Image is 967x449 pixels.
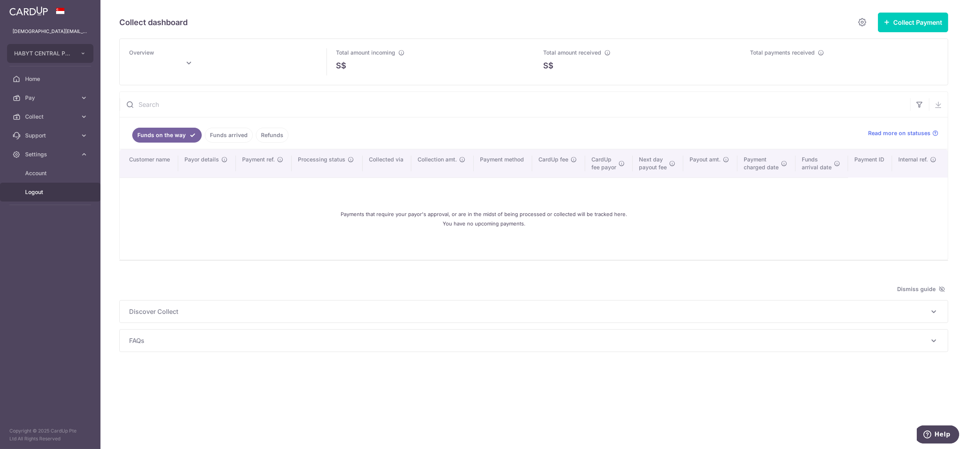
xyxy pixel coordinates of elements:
span: Collection amt. [418,156,457,163]
button: Collect Payment [878,13,948,32]
input: Search [120,92,910,117]
span: Read more on statuses [868,129,931,137]
a: Funds arrived [205,128,253,143]
span: Payor details [184,156,219,163]
span: Payment charged date [744,156,779,171]
a: Funds on the way [132,128,202,143]
iframe: Opens a widget where you can find more information [917,425,959,445]
th: Customer name [120,149,178,178]
a: Refunds [256,128,288,143]
p: Discover Collect [129,307,938,316]
span: Home [25,75,77,83]
p: FAQs [129,336,938,345]
p: [DEMOGRAPHIC_DATA][EMAIL_ADDRESS][DOMAIN_NAME] [13,27,88,35]
span: Discover Collect [129,307,929,316]
span: Processing status [298,156,345,163]
img: CardUp [9,6,48,16]
span: Help [18,5,34,13]
span: Total payments received [750,49,815,56]
span: CardUp fee payor [591,156,616,171]
button: HABYT CENTRAL PTE. LTD. [7,44,93,63]
span: Support [25,132,77,139]
span: Payout amt. [690,156,721,163]
span: S$ [543,60,553,71]
span: CardUp fee [538,156,568,163]
span: Overview [129,49,154,56]
th: Payment ID [848,149,892,178]
span: Account [25,169,77,177]
a: Read more on statuses [868,129,938,137]
span: Next day payout fee [639,156,667,171]
h5: Collect dashboard [119,16,188,29]
span: Dismiss guide [897,284,945,294]
span: Logout [25,188,77,196]
th: Collected via [363,149,411,178]
span: Settings [25,150,77,158]
span: Payment ref. [242,156,275,163]
span: Internal ref. [898,156,928,163]
span: HABYT CENTRAL PTE. LTD. [14,49,72,57]
span: Total amount received [543,49,601,56]
span: Collect [25,113,77,121]
th: Payment method [474,149,532,178]
span: Funds arrival date [802,156,832,171]
span: S$ [336,60,347,71]
span: FAQs [129,336,929,345]
span: Total amount incoming [336,49,396,56]
div: Payments that require your payor's approval, or are in the midst of being processed or collected ... [129,184,839,253]
span: Pay [25,94,77,102]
